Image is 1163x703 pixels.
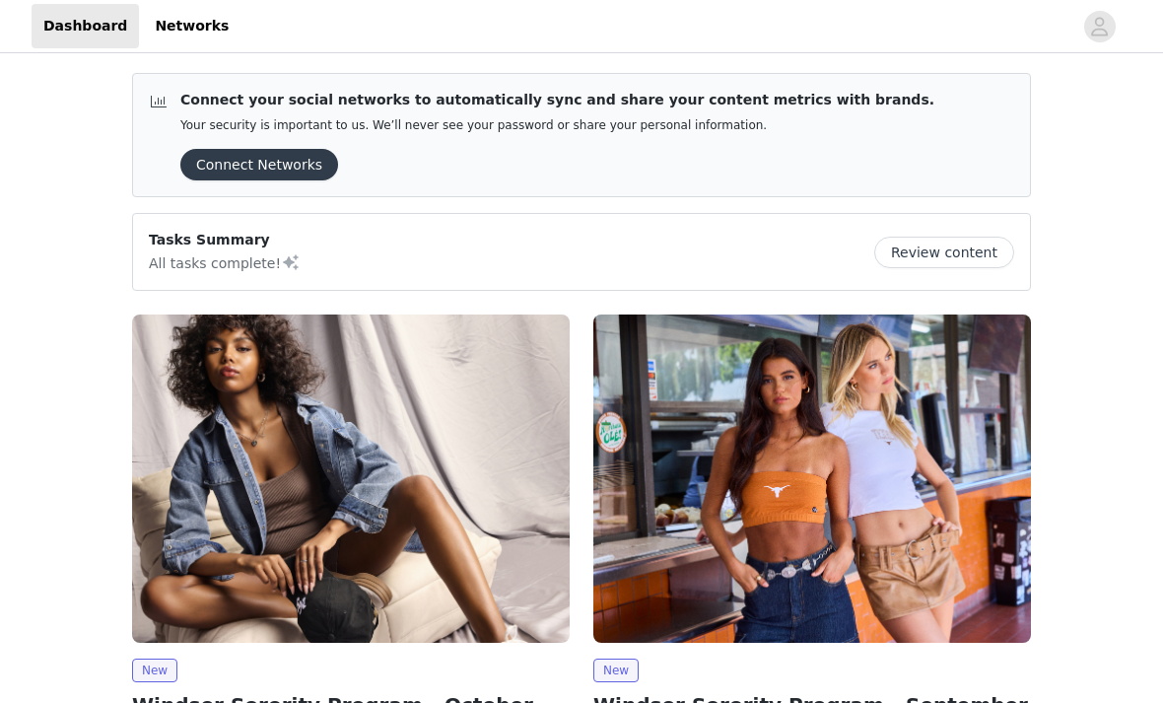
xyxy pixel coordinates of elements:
[593,659,639,682] span: New
[180,149,338,180] button: Connect Networks
[132,659,177,682] span: New
[143,4,240,48] a: Networks
[149,230,301,250] p: Tasks Summary
[32,4,139,48] a: Dashboard
[593,315,1031,643] img: Windsor
[132,315,570,643] img: Windsor
[180,90,934,110] p: Connect your social networks to automatically sync and share your content metrics with brands.
[1090,11,1109,42] div: avatar
[149,250,301,274] p: All tasks complete!
[180,118,934,133] p: Your security is important to us. We’ll never see your password or share your personal information.
[874,237,1014,268] button: Review content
